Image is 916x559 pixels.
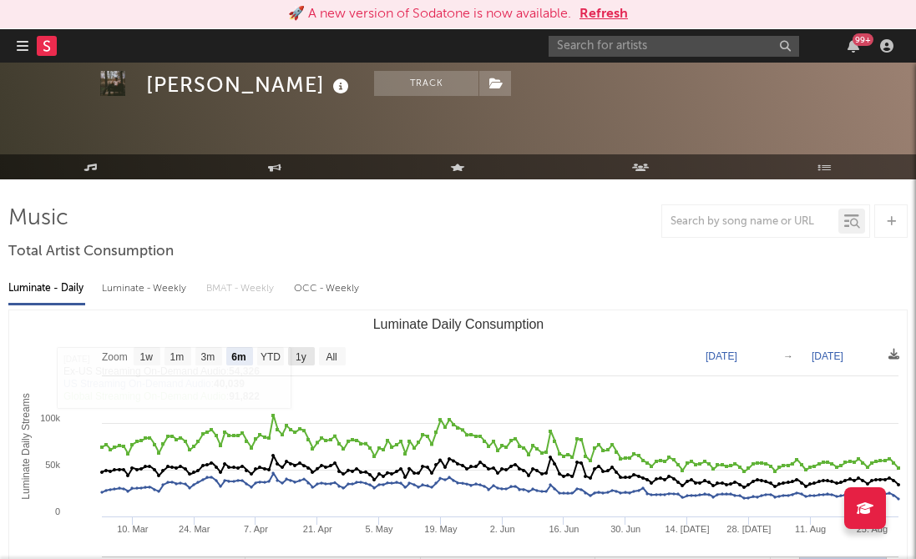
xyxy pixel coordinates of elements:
[55,506,60,516] text: 0
[665,524,710,534] text: 14. [DATE]
[170,351,185,363] text: 1m
[373,317,544,331] text: Luminate Daily Consumption
[549,524,579,534] text: 16. Jun
[40,413,60,423] text: 100k
[288,4,571,24] div: 🚀 A new version of Sodatone is now available.
[231,351,245,363] text: 6m
[261,351,281,363] text: YTD
[102,274,190,303] div: Luminate - Weekly
[579,4,628,24] button: Refresh
[662,215,838,229] input: Search by song name or URL
[296,351,306,363] text: 1y
[146,71,353,98] div: [PERSON_NAME]
[20,393,32,499] text: Luminate Daily Streams
[8,242,174,262] span: Total Artist Consumption
[244,524,268,534] text: 7. Apr
[102,351,128,363] text: Zoom
[812,350,843,362] text: [DATE]
[848,39,859,53] button: 99+
[726,524,771,534] text: 28. [DATE]
[303,524,332,534] text: 21. Apr
[610,524,640,534] text: 30. Jun
[140,351,154,363] text: 1w
[8,274,85,303] div: Luminate - Daily
[857,524,888,534] text: 25. Aug
[853,33,873,46] div: 99 +
[374,71,478,96] button: Track
[326,351,337,363] text: All
[179,524,210,534] text: 24. Mar
[706,350,737,362] text: [DATE]
[783,350,793,362] text: →
[795,524,826,534] text: 11. Aug
[424,524,458,534] text: 19. May
[294,274,361,303] div: OCC - Weekly
[490,524,515,534] text: 2. Jun
[366,524,394,534] text: 5. May
[45,460,60,470] text: 50k
[117,524,149,534] text: 10. Mar
[549,36,799,57] input: Search for artists
[201,351,215,363] text: 3m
